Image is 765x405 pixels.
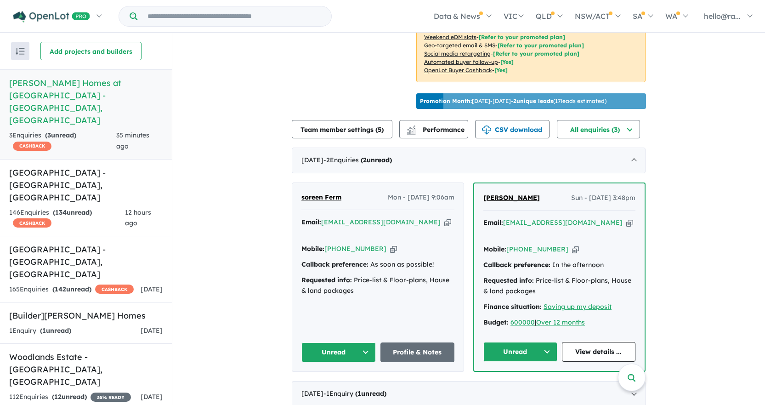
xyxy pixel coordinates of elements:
[40,42,142,60] button: Add projects and builders
[13,11,90,23] img: Openlot PRO Logo White
[444,217,451,227] button: Copy
[95,285,134,294] span: CASHBACK
[571,193,635,204] span: Sun - [DATE] 3:48pm
[494,67,508,74] span: [Yes]
[424,67,492,74] u: OpenLot Buyer Cashback
[483,193,540,204] a: [PERSON_NAME]
[9,77,163,126] h5: [PERSON_NAME] Homes at [GEOGRAPHIC_DATA] - [GEOGRAPHIC_DATA] , [GEOGRAPHIC_DATA]
[483,261,550,269] strong: Callback preference:
[139,6,329,26] input: Try estate name, suburb, builder or developer
[483,275,635,297] div: Price-list & Floor-plans, House & land packages
[301,342,376,362] button: Unread
[424,58,498,65] u: Automated buyer follow-up
[557,120,640,138] button: All enquiries (3)
[483,276,534,285] strong: Requested info:
[9,166,163,204] h5: [GEOGRAPHIC_DATA] - [GEOGRAPHIC_DATA] , [GEOGRAPHIC_DATA]
[323,389,386,398] span: - 1 Enquir y
[42,326,46,335] span: 1
[13,142,51,151] span: CASHBACK
[361,156,392,164] strong: ( unread)
[399,120,468,138] button: Performance
[357,389,361,398] span: 1
[9,392,131,403] div: 112 Enquir ies
[355,389,386,398] strong: ( unread)
[363,156,367,164] span: 2
[301,275,454,297] div: Price-list & Floor-plans, House & land packages
[498,42,584,49] span: [Refer to your promoted plan]
[483,218,503,227] strong: Email:
[301,192,341,203] a: soreen Ferm
[9,243,163,280] h5: [GEOGRAPHIC_DATA] - [GEOGRAPHIC_DATA] , [GEOGRAPHIC_DATA]
[483,318,509,326] strong: Budget:
[9,325,71,337] div: 1 Enquir y
[52,285,91,293] strong: ( unread)
[483,260,635,271] div: In the afternoon
[500,58,514,65] span: [Yes]
[483,302,542,311] strong: Finance situation:
[390,244,397,254] button: Copy
[9,130,116,152] div: 3 Enquir ies
[301,193,341,201] span: soreen Ferm
[378,125,381,134] span: 5
[292,120,392,138] button: Team member settings (5)
[52,393,87,401] strong: ( unread)
[141,393,163,401] span: [DATE]
[13,218,51,228] span: CASHBACK
[562,342,636,362] a: View details ...
[301,218,321,226] strong: Email:
[292,148,646,173] div: [DATE]
[9,309,163,322] h5: [Builder] [PERSON_NAME] Homes
[47,131,51,139] span: 3
[493,50,579,57] span: [Refer to your promoted plan]
[424,50,491,57] u: Social media retargeting
[424,34,476,40] u: Weekend eDM slots
[9,284,134,295] div: 165 Enquir ies
[407,125,415,131] img: line-chart.svg
[141,285,163,293] span: [DATE]
[116,131,149,150] span: 35 minutes ago
[420,97,472,104] b: Promotion Month:
[301,260,368,268] strong: Callback preference:
[483,342,557,362] button: Unread
[483,245,506,253] strong: Mobile:
[301,276,352,284] strong: Requested info:
[9,351,163,388] h5: Woodlands Estate - [GEOGRAPHIC_DATA] , [GEOGRAPHIC_DATA]
[9,207,125,229] div: 146 Enquir ies
[506,245,568,253] a: [PHONE_NUMBER]
[572,245,579,254] button: Copy
[483,317,635,328] div: |
[503,218,623,227] a: [EMAIL_ADDRESS][DOMAIN_NAME]
[536,318,585,326] a: Over 12 months
[54,393,62,401] span: 12
[483,194,540,202] span: [PERSON_NAME]
[544,302,612,311] a: Saving up my deposit
[407,128,416,134] img: bar-chart.svg
[321,218,441,226] a: [EMAIL_ADDRESS][DOMAIN_NAME]
[301,259,454,270] div: As soon as possible!
[141,326,163,335] span: [DATE]
[40,326,71,335] strong: ( unread)
[704,11,741,21] span: hello@ra...
[125,208,151,228] span: 12 hours ago
[479,34,565,40] span: [Refer to your promoted plan]
[510,318,535,326] a: 600000
[55,285,66,293] span: 142
[408,125,465,134] span: Performance
[55,208,67,217] span: 134
[482,125,491,135] img: download icon
[380,342,455,362] a: Profile & Notes
[91,393,131,402] span: 35 % READY
[626,218,633,228] button: Copy
[324,245,386,253] a: [PHONE_NUMBER]
[45,131,76,139] strong: ( unread)
[424,42,495,49] u: Geo-targeted email & SMS
[53,208,92,217] strong: ( unread)
[301,245,324,253] strong: Mobile:
[388,192,454,203] span: Mon - [DATE] 9:06am
[513,97,553,104] b: 2 unique leads
[475,120,550,138] button: CSV download
[16,48,25,55] img: sort.svg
